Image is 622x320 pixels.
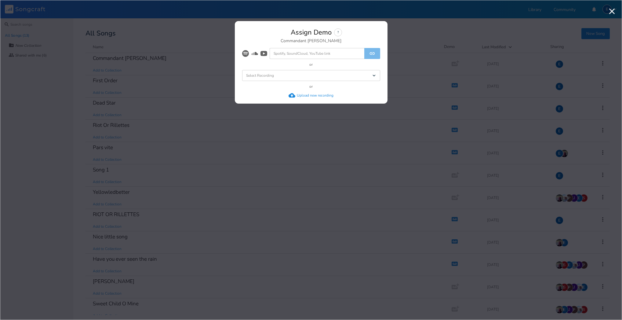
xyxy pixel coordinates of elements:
[270,48,364,59] input: Spotify, SoundCloud, YouTube link
[334,28,342,36] div: ?
[309,63,313,66] div: or
[364,48,380,59] button: Link Demo
[246,74,274,77] span: Select Recording
[309,85,313,88] div: or
[291,29,332,36] div: Assign Demo
[281,39,341,43] div: Commandant [PERSON_NAME]
[289,92,333,99] button: Upload new recording
[297,93,333,98] div: Upload new recording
